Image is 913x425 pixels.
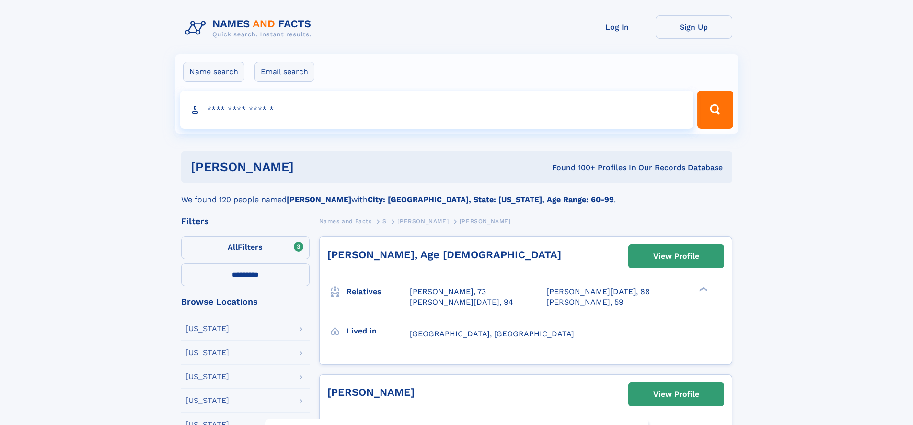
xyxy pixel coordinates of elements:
[382,218,387,225] span: S
[697,287,708,293] div: ❯
[382,215,387,227] a: S
[191,161,423,173] h1: [PERSON_NAME]
[180,91,693,129] input: search input
[181,236,310,259] label: Filters
[181,183,732,206] div: We found 120 people named with .
[653,245,699,267] div: View Profile
[410,329,574,338] span: [GEOGRAPHIC_DATA], [GEOGRAPHIC_DATA]
[410,287,486,297] a: [PERSON_NAME], 73
[347,284,410,300] h3: Relatives
[181,217,310,226] div: Filters
[368,195,614,204] b: City: [GEOGRAPHIC_DATA], State: [US_STATE], Age Range: 60-99
[410,297,513,308] a: [PERSON_NAME][DATE], 94
[460,218,511,225] span: [PERSON_NAME]
[629,383,724,406] a: View Profile
[185,373,229,380] div: [US_STATE]
[397,218,449,225] span: [PERSON_NAME]
[423,162,723,173] div: Found 100+ Profiles In Our Records Database
[185,349,229,356] div: [US_STATE]
[629,245,724,268] a: View Profile
[287,195,351,204] b: [PERSON_NAME]
[697,91,733,129] button: Search Button
[254,62,314,82] label: Email search
[183,62,244,82] label: Name search
[397,215,449,227] a: [PERSON_NAME]
[185,397,229,404] div: [US_STATE]
[656,15,732,39] a: Sign Up
[653,383,699,405] div: View Profile
[579,15,656,39] a: Log In
[228,242,238,252] span: All
[546,287,650,297] a: [PERSON_NAME][DATE], 88
[327,249,561,261] a: [PERSON_NAME], Age [DEMOGRAPHIC_DATA]
[181,298,310,306] div: Browse Locations
[347,323,410,339] h3: Lived in
[185,325,229,333] div: [US_STATE]
[181,15,319,41] img: Logo Names and Facts
[546,297,624,308] a: [PERSON_NAME], 59
[327,386,415,398] a: [PERSON_NAME]
[319,215,372,227] a: Names and Facts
